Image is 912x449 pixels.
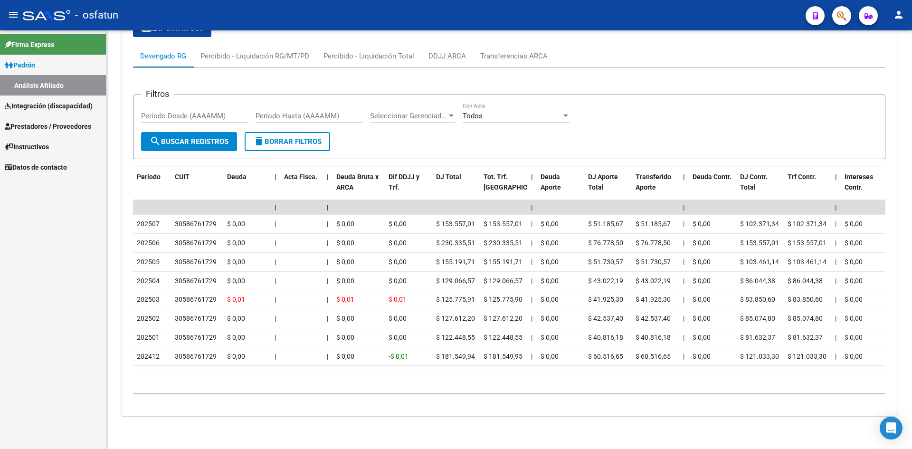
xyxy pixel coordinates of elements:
span: $ 0,00 [845,277,863,285]
span: | [835,258,836,266]
span: | [683,258,684,266]
span: $ 230.335,51 [436,239,475,247]
div: 30586761729 [175,257,217,267]
span: $ 0,00 [227,353,245,360]
span: Datos de contacto [5,162,67,172]
div: Open Intercom Messenger [880,417,902,439]
span: | [531,239,532,247]
span: | [835,334,836,341]
span: | [683,296,684,303]
span: $ 0,00 [693,258,711,266]
span: Trf Contr. [788,173,816,181]
span: | [835,239,836,247]
span: 202502 [137,315,160,322]
div: Percibido - Liquidación RG/MT/PD [200,51,309,61]
span: $ 0,00 [541,353,559,360]
span: $ 0,00 [541,277,559,285]
mat-icon: search [150,135,161,147]
span: $ 230.335,51 [484,239,522,247]
div: 30586761729 [175,313,217,324]
span: $ 121.033,30 [788,353,826,360]
span: | [275,353,276,360]
span: $ 43.022,19 [588,277,623,285]
span: | [835,277,836,285]
span: Borrar Filtros [253,137,322,146]
span: $ 125.775,91 [436,296,475,303]
div: 30586761729 [175,351,217,362]
span: Integración (discapacidad) [5,101,93,111]
span: | [327,239,328,247]
datatable-header-cell: DJ Total [432,167,480,209]
span: $ 0,00 [227,258,245,266]
span: Tot. Trf. [GEOGRAPHIC_DATA] [484,173,548,191]
span: $ 86.044,38 [740,277,775,285]
span: $ 0,00 [845,258,863,266]
span: Todos [463,112,483,120]
span: | [327,173,329,181]
span: 202501 [137,334,160,341]
datatable-header-cell: DJ Contr. Total [736,167,784,209]
span: Dif DDJJ y Trf. [389,173,419,191]
span: $ 0,00 [693,277,711,285]
span: $ 0,00 [389,239,407,247]
datatable-header-cell: | [831,167,841,209]
span: | [275,277,276,285]
div: Percibido - Liquidación Total [323,51,414,61]
span: $ 0,00 [336,239,354,247]
span: | [531,277,532,285]
span: $ 0,00 [389,277,407,285]
span: | [327,258,328,266]
span: Transferido Aporte [636,173,671,191]
div: 30586761729 [175,219,217,229]
span: Deuda Aporte [541,173,561,191]
span: $ 43.022,19 [636,277,671,285]
datatable-header-cell: | [271,167,280,209]
span: $ 76.778,50 [588,239,623,247]
span: | [327,277,328,285]
span: | [683,315,684,322]
span: $ 0,00 [227,315,245,322]
span: $ 103.461,14 [788,258,826,266]
span: $ 40.816,18 [636,334,671,341]
span: $ 85.074,80 [788,315,823,322]
span: $ 0,01 [389,296,407,303]
button: Buscar Registros [141,132,237,151]
span: | [531,258,532,266]
datatable-header-cell: CUIT [171,167,223,209]
span: $ 129.066,57 [484,277,522,285]
datatable-header-cell: | [323,167,332,209]
span: | [683,334,684,341]
span: $ 125.775,90 [484,296,522,303]
span: | [531,296,532,303]
span: | [835,296,836,303]
span: | [275,239,276,247]
span: | [275,258,276,266]
span: | [327,334,328,341]
span: 202504 [137,277,160,285]
span: | [835,315,836,322]
span: | [683,277,684,285]
span: | [683,239,684,247]
span: Firma Express [5,39,54,50]
span: Prestadores / Proveedores [5,121,91,132]
datatable-header-cell: Intereses Contr. [841,167,888,209]
span: $ 102.371,34 [740,220,779,228]
datatable-header-cell: | [527,167,537,209]
span: $ 85.074,80 [740,315,775,322]
span: $ 127.612,20 [484,315,522,322]
span: $ 51.730,57 [588,258,623,266]
span: DJ Total [436,173,461,181]
span: Deuda Bruta x ARCA [336,173,379,191]
div: Transferencias ARCA [480,51,548,61]
span: | [683,203,685,211]
datatable-header-cell: Deuda Aporte [537,167,584,209]
span: $ 103.461,14 [740,258,779,266]
button: Borrar Filtros [245,132,330,151]
span: -$ 0,01 [389,353,408,360]
span: $ 0,00 [389,258,407,266]
span: - osfatun [75,5,118,26]
span: $ 83.850,60 [740,296,775,303]
span: | [531,353,532,360]
span: $ 0,00 [336,277,354,285]
span: | [531,203,533,211]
